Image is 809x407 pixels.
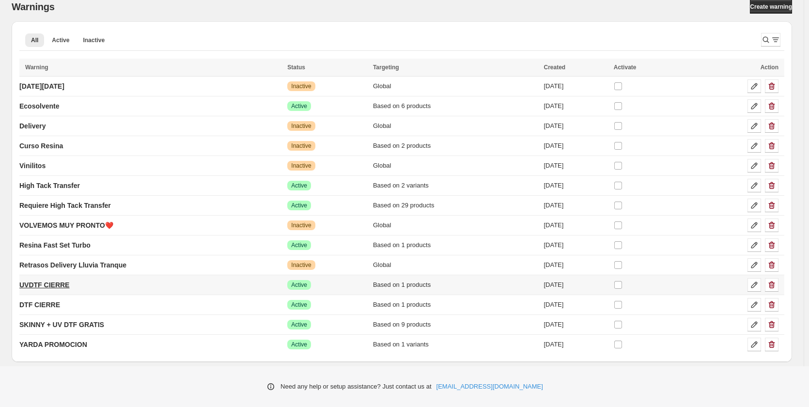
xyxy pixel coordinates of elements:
[373,101,538,111] div: Based on 6 products
[614,64,637,71] span: Activate
[436,382,543,391] a: [EMAIL_ADDRESS][DOMAIN_NAME]
[291,221,311,229] span: Inactive
[373,260,538,270] div: Global
[19,138,63,154] a: Curso Resina
[373,340,538,349] div: Based on 1 variants
[373,320,538,329] div: Based on 9 products
[19,220,113,230] p: VOLVEMOS MUY PRONTO❤️
[373,161,538,171] div: Global
[373,240,538,250] div: Based on 1 products
[19,78,64,94] a: [DATE][DATE]
[750,3,792,11] span: Create warning
[291,162,311,170] span: Inactive
[291,341,307,348] span: Active
[52,36,69,44] span: Active
[19,240,91,250] p: Resina Fast Set Turbo
[19,118,46,134] a: Delivery
[373,300,538,310] div: Based on 1 products
[761,64,778,71] span: Action
[19,161,46,171] p: Vinilitos
[291,182,307,189] span: Active
[19,201,111,210] p: Requiere High Tack Transfer
[19,237,91,253] a: Resina Fast Set Turbo
[373,64,399,71] span: Targeting
[19,277,69,293] a: UVDTF CIERRE
[19,181,80,190] p: High Tack Transfer
[19,300,60,310] p: DTF CIERRE
[19,340,87,349] p: YARDA PROMOCION
[19,218,113,233] a: VOLVEMOS MUY PRONTO❤️
[544,240,607,250] div: [DATE]
[373,201,538,210] div: Based on 29 products
[19,178,80,193] a: High Tack Transfer
[373,280,538,290] div: Based on 1 products
[544,201,607,210] div: [DATE]
[31,36,38,44] span: All
[19,297,60,313] a: DTF CIERRE
[544,280,607,290] div: [DATE]
[544,220,607,230] div: [DATE]
[291,281,307,289] span: Active
[544,300,607,310] div: [DATE]
[544,320,607,329] div: [DATE]
[544,101,607,111] div: [DATE]
[291,301,307,309] span: Active
[291,321,307,329] span: Active
[19,98,59,114] a: Ecosolvente
[373,81,538,91] div: Global
[544,141,607,151] div: [DATE]
[373,141,538,151] div: Based on 2 products
[19,81,64,91] p: [DATE][DATE]
[19,280,69,290] p: UVDTF CIERRE
[373,121,538,131] div: Global
[19,257,126,273] a: Retrasos Delivery Lluvia Tranque
[544,81,607,91] div: [DATE]
[19,141,63,151] p: Curso Resina
[287,64,305,71] span: Status
[83,36,105,44] span: Inactive
[25,64,48,71] span: Warning
[544,121,607,131] div: [DATE]
[544,340,607,349] div: [DATE]
[19,121,46,131] p: Delivery
[291,241,307,249] span: Active
[291,102,307,110] span: Active
[291,261,311,269] span: Inactive
[373,181,538,190] div: Based on 2 variants
[19,101,59,111] p: Ecosolvente
[291,142,311,150] span: Inactive
[544,64,565,71] span: Created
[373,220,538,230] div: Global
[291,202,307,209] span: Active
[291,122,311,130] span: Inactive
[19,198,111,213] a: Requiere High Tack Transfer
[291,82,311,90] span: Inactive
[19,320,104,329] p: SKINNY + UV DTF GRATIS
[544,260,607,270] div: [DATE]
[19,337,87,352] a: YARDA PROMOCION
[761,33,780,47] button: Search and filter results
[12,1,55,13] h2: Warnings
[19,260,126,270] p: Retrasos Delivery Lluvia Tranque
[19,317,104,332] a: SKINNY + UV DTF GRATIS
[19,158,46,173] a: Vinilitos
[544,181,607,190] div: [DATE]
[544,161,607,171] div: [DATE]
